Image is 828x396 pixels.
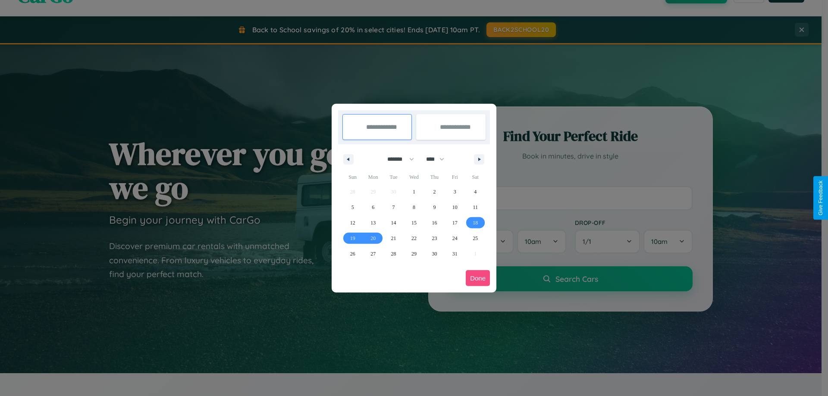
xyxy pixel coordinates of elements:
[363,246,383,262] button: 27
[432,246,437,262] span: 30
[404,200,424,215] button: 8
[424,200,445,215] button: 9
[445,231,465,246] button: 24
[433,184,436,200] span: 2
[383,231,404,246] button: 21
[445,200,465,215] button: 10
[370,231,376,246] span: 20
[465,170,486,184] span: Sat
[363,231,383,246] button: 20
[391,231,396,246] span: 21
[363,170,383,184] span: Mon
[445,246,465,262] button: 31
[391,246,396,262] span: 28
[391,215,396,231] span: 14
[818,181,824,215] div: Give Feedback
[413,200,415,215] span: 8
[424,215,445,231] button: 16
[452,231,458,246] span: 24
[342,215,363,231] button: 12
[383,215,404,231] button: 14
[452,215,458,231] span: 17
[342,200,363,215] button: 5
[433,200,436,215] span: 9
[465,200,486,215] button: 11
[473,215,478,231] span: 18
[383,170,404,184] span: Tue
[465,184,486,200] button: 4
[432,231,437,246] span: 23
[363,200,383,215] button: 6
[370,215,376,231] span: 13
[342,231,363,246] button: 19
[424,231,445,246] button: 23
[452,200,458,215] span: 10
[413,184,415,200] span: 1
[411,231,417,246] span: 22
[454,184,456,200] span: 3
[424,184,445,200] button: 2
[370,246,376,262] span: 27
[404,184,424,200] button: 1
[445,170,465,184] span: Fri
[466,270,490,286] button: Done
[342,170,363,184] span: Sun
[392,200,395,215] span: 7
[411,246,417,262] span: 29
[465,231,486,246] button: 25
[473,231,478,246] span: 25
[363,215,383,231] button: 13
[445,215,465,231] button: 17
[342,246,363,262] button: 26
[445,184,465,200] button: 3
[411,215,417,231] span: 15
[473,200,478,215] span: 11
[350,246,355,262] span: 26
[350,231,355,246] span: 19
[465,215,486,231] button: 18
[404,170,424,184] span: Wed
[424,246,445,262] button: 30
[452,246,458,262] span: 31
[351,200,354,215] span: 5
[474,184,477,200] span: 4
[404,231,424,246] button: 22
[350,215,355,231] span: 12
[424,170,445,184] span: Thu
[372,200,374,215] span: 6
[383,200,404,215] button: 7
[404,246,424,262] button: 29
[432,215,437,231] span: 16
[383,246,404,262] button: 28
[404,215,424,231] button: 15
